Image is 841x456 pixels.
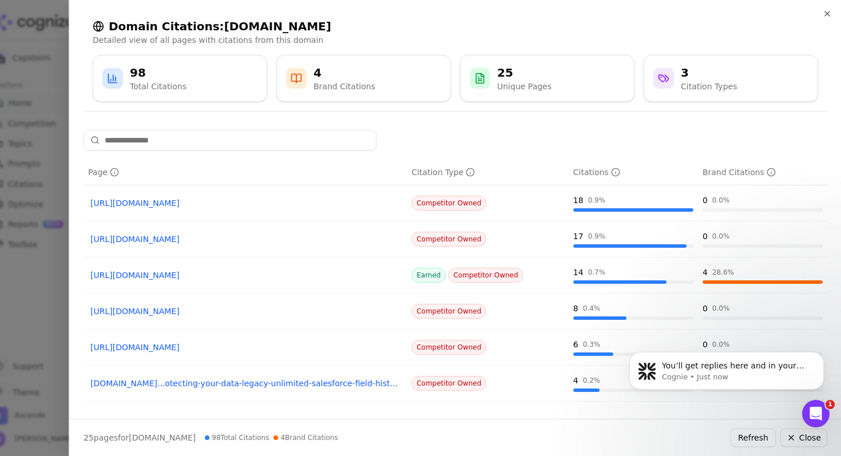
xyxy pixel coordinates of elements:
button: Gif picker [36,351,45,360]
div: 0.0 % [712,304,730,313]
button: Emoji picker [18,351,27,360]
div: Unique Pages [497,81,552,92]
span: Competitor Owned [411,304,486,319]
span: Competitor Owned [411,376,486,391]
h2: Domain Citations: [DOMAIN_NAME] [93,18,818,34]
div: Citations [573,166,620,178]
div: 6 [573,339,578,350]
div: Cognie says… [9,133,220,256]
div: Page [88,166,119,178]
button: Close [780,429,827,447]
div: 25 [497,65,552,81]
span: 98 Total Citations [205,433,269,442]
div: Brand Citations [703,166,776,178]
span: 4 Brand Citations [273,433,338,442]
div: 0.7 % [588,268,606,277]
div: 0.0 % [712,196,730,205]
div: Cognie • Just now [18,234,80,241]
div: hi there I think there is something wrong with our two new visibility reports - there is no data ... [50,73,211,117]
div: 0.4 % [583,304,601,313]
div: 18 [573,195,584,206]
div: Our usual reply time 🕒 [18,202,178,224]
div: 3 [681,65,737,81]
span: 25 [84,433,94,442]
div: Close [201,5,221,25]
div: You’ll get replies here and in your email: ✉️ [18,140,178,196]
div: 0 [703,231,708,242]
div: Citation Type [411,166,475,178]
div: Amy says… [9,66,220,133]
span: 1 [826,400,835,409]
button: go back [7,5,29,26]
b: [PERSON_NAME][EMAIL_ADDRESS][PERSON_NAME][DOMAIN_NAME] [18,164,174,195]
th: page [84,160,407,185]
a: [URL][DOMAIN_NAME] [90,306,400,317]
span: Competitor Owned [411,196,486,211]
a: [URL][DOMAIN_NAME] [90,269,400,281]
button: Send a message… [196,347,215,365]
span: Competitor Owned [448,268,523,283]
a: [URL][DOMAIN_NAME] [90,197,400,209]
div: 14 [573,267,584,278]
div: 0.0 % [712,232,730,241]
a: [DOMAIN_NAME]...otecting-your-data-legacy-unlimited-salesforce-field-history-tracking [90,378,400,389]
button: Upload attachment [54,351,64,360]
div: 8 [573,303,578,314]
button: Refresh [731,429,776,447]
div: 0.3 % [583,340,601,349]
div: 0.9 % [588,232,606,241]
div: You’ll get replies here and in your email:✉️[PERSON_NAME][EMAIL_ADDRESS][PERSON_NAME][DOMAIN_NAME... [9,133,188,231]
p: The team can also help [55,14,142,26]
div: 4 [314,65,375,81]
span: Competitor Owned [411,232,486,247]
button: Start recording [73,351,82,360]
button: Home [179,5,201,26]
th: brandCitationCount [698,160,827,185]
h1: Cognie [55,6,86,14]
div: 0.9 % [588,196,606,205]
iframe: Intercom live chat [802,400,830,427]
p: page s for [84,432,196,443]
div: 98 [130,65,187,81]
textarea: Message… [10,327,219,347]
div: 28.6 % [712,268,734,277]
span: Earned [411,268,446,283]
div: 0 [703,303,708,314]
div: 0 [703,195,708,206]
div: 4 [573,375,578,386]
div: Total Citations [130,81,187,92]
div: 0.2 % [583,376,601,385]
iframe: Intercom notifications message [612,328,841,425]
div: Citation Types [681,81,737,92]
span: [DOMAIN_NAME] [129,433,196,442]
p: Detailed view of all pages with citations from this domain [93,34,818,46]
a: [URL][DOMAIN_NAME] [90,342,400,353]
span: Competitor Owned [411,340,486,355]
div: hi there I think there is something wrong with our two new visibility reports - there is no data ... [41,66,220,124]
div: 17 [573,231,584,242]
a: [URL][DOMAIN_NAME] [90,233,400,245]
img: Profile image for Cognie [33,6,51,25]
th: citationTypes [407,160,569,185]
div: 4 [703,267,708,278]
b: A few minutes [28,214,93,223]
div: Brand Citations [314,81,375,92]
th: totalCitationCount [569,160,698,185]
